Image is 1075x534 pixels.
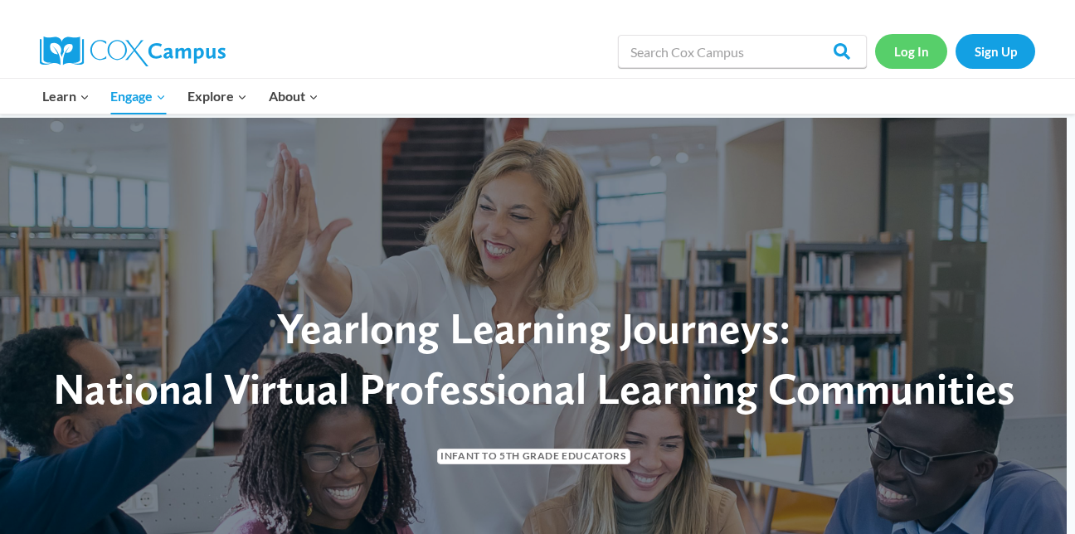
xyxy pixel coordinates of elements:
a: Sign Up [956,34,1035,68]
button: Child menu of Learn [32,79,100,114]
span: Infant to 5th Grade Educators [437,449,630,464]
button: Child menu of Explore [177,79,258,114]
span: National Virtual Professional Learning Communities [53,362,1014,415]
nav: Primary Navigation [32,79,328,114]
img: Cox Campus [40,36,226,66]
a: Log In [875,34,947,68]
button: Child menu of Engage [100,79,178,114]
span: Yearlong Learning Journeys: [277,302,790,354]
input: Search Cox Campus [618,35,867,68]
nav: Secondary Navigation [875,34,1035,68]
button: Child menu of About [258,79,329,114]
